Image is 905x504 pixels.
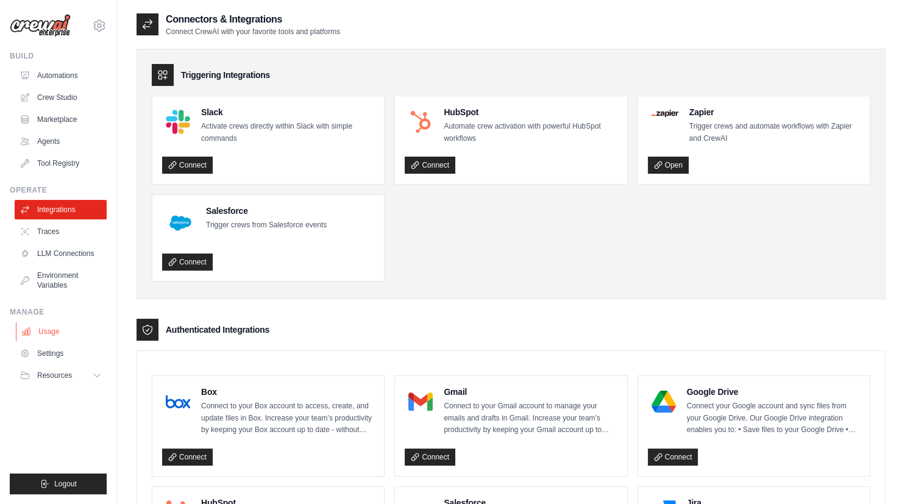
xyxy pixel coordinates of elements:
[166,389,190,414] img: Box Logo
[405,449,455,466] a: Connect
[54,479,77,489] span: Logout
[687,386,860,398] h4: Google Drive
[162,157,213,174] a: Connect
[166,324,269,336] h3: Authenticated Integrations
[648,157,689,174] a: Open
[689,121,860,144] p: Trigger crews and automate workflows with Zapier and CrewAI
[651,389,676,414] img: Google Drive Logo
[201,400,374,436] p: Connect to your Box account to access, create, and update files in Box. Increase your team’s prod...
[15,344,107,363] a: Settings
[689,106,860,118] h4: Zapier
[166,110,190,134] img: Slack Logo
[15,66,107,85] a: Automations
[37,371,72,380] span: Resources
[206,219,327,232] p: Trigger crews from Salesforce events
[166,27,340,37] p: Connect CrewAI with your favorite tools and platforms
[687,400,860,436] p: Connect your Google account and sync files from your Google Drive. Our Google Drive integration e...
[15,200,107,219] a: Integrations
[15,132,107,151] a: Agents
[10,474,107,494] button: Logout
[15,88,107,107] a: Crew Studio
[201,121,374,144] p: Activate crews directly within Slack with simple commands
[651,110,678,117] img: Zapier Logo
[10,307,107,317] div: Manage
[15,110,107,129] a: Marketplace
[15,154,107,173] a: Tool Registry
[162,254,213,271] a: Connect
[444,106,617,118] h4: HubSpot
[444,400,617,436] p: Connect to your Gmail account to manage your emails and drafts in Gmail. Increase your team’s pro...
[206,205,327,217] h4: Salesforce
[162,449,213,466] a: Connect
[444,386,617,398] h4: Gmail
[10,185,107,195] div: Operate
[15,266,107,295] a: Environment Variables
[444,121,617,144] p: Automate crew activation with powerful HubSpot workflows
[10,51,107,61] div: Build
[181,69,270,81] h3: Triggering Integrations
[16,322,108,341] a: Usage
[201,386,374,398] h4: Box
[408,110,433,134] img: HubSpot Logo
[166,208,195,238] img: Salesforce Logo
[15,244,107,263] a: LLM Connections
[648,449,698,466] a: Connect
[15,366,107,385] button: Resources
[15,222,107,241] a: Traces
[201,106,374,118] h4: Slack
[10,14,71,37] img: Logo
[405,157,455,174] a: Connect
[166,12,340,27] h2: Connectors & Integrations
[408,389,433,414] img: Gmail Logo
